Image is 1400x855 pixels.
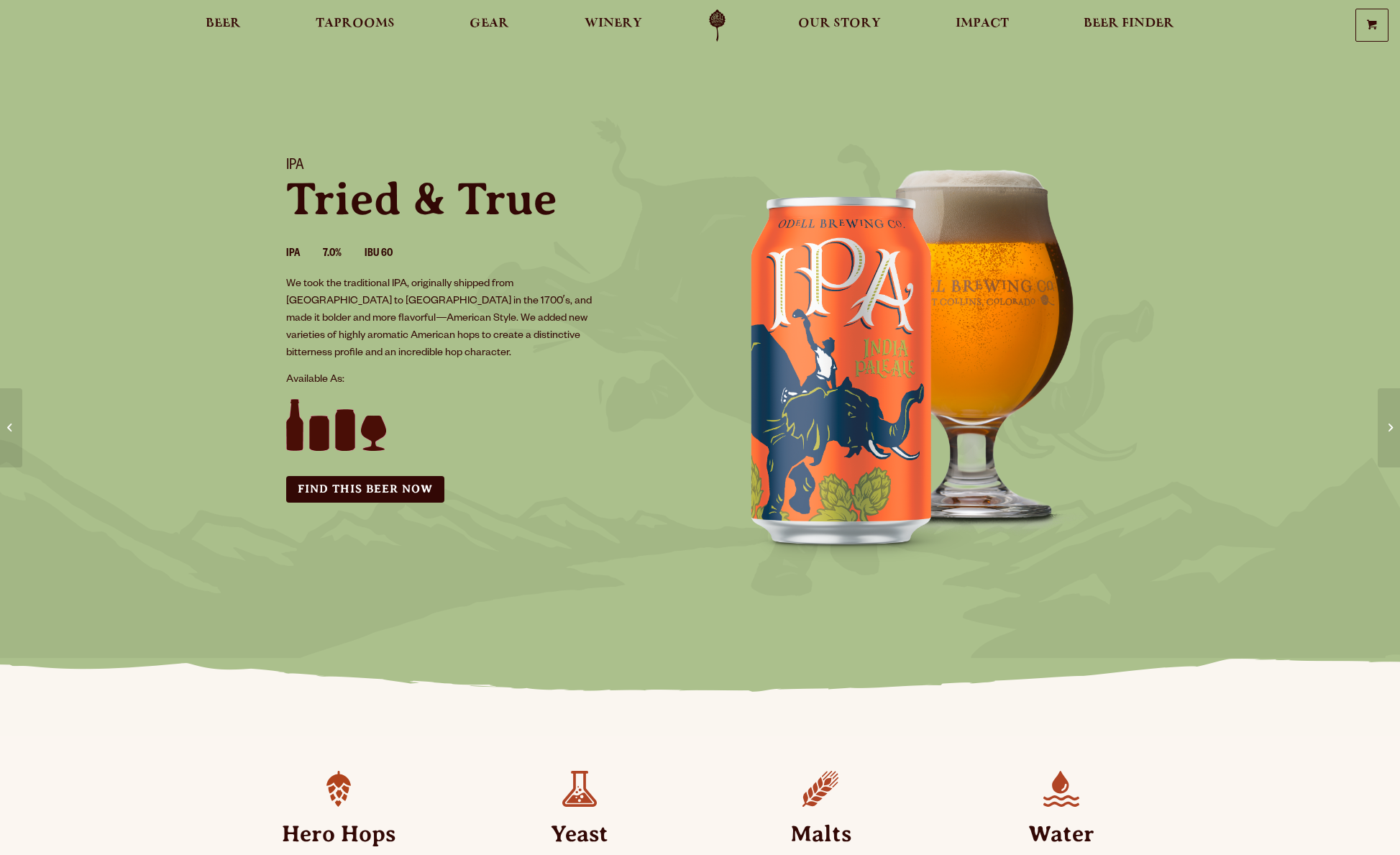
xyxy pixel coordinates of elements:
span: Beer [206,18,241,29]
a: Our Story [789,9,890,42]
li: IBU 60 [365,245,416,264]
a: Find this Beer Now [286,476,444,503]
a: Beer [196,9,250,42]
a: Gear [460,9,518,42]
li: IPA [286,245,323,264]
span: Gear [470,18,509,29]
p: Tried & True [286,176,683,222]
a: Taprooms [306,9,404,42]
img: IPA can and glass [700,140,1132,572]
a: Impact [946,9,1018,42]
a: Beer Finder [1074,9,1184,42]
span: Beer Finder [1084,18,1174,29]
span: Impact [956,18,1009,29]
span: Winery [585,18,642,29]
span: Taprooms [316,18,395,29]
li: 7.0% [323,245,365,264]
p: Available As: [286,372,683,389]
span: Our Story [798,18,881,29]
h1: IPA [286,157,683,176]
a: Odell Home [690,9,744,42]
a: Winery [575,9,651,42]
p: We took the traditional IPA, originally shipped from [GEOGRAPHIC_DATA] to [GEOGRAPHIC_DATA] in th... [286,276,604,362]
